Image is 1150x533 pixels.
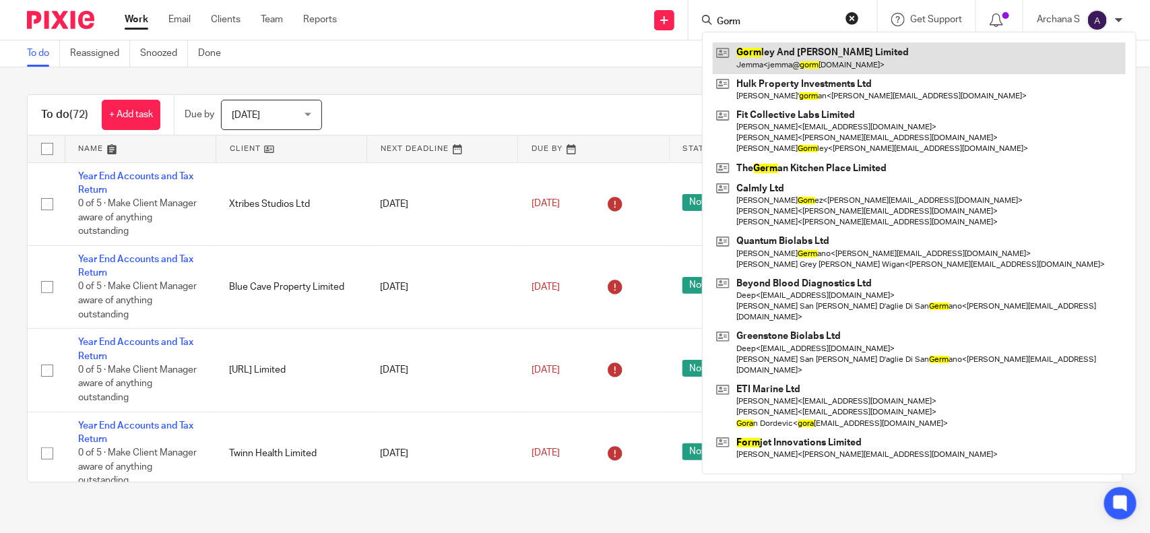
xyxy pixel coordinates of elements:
[532,282,560,292] span: [DATE]
[910,15,962,24] span: Get Support
[140,40,188,67] a: Snoozed
[682,277,744,294] span: Not started
[216,412,366,495] td: Twinn Health Limited
[216,329,366,412] td: [URL] Limited
[532,365,560,375] span: [DATE]
[27,40,60,67] a: To do
[1037,13,1080,26] p: Archana S
[367,329,518,412] td: [DATE]
[78,448,197,485] span: 0 of 5 · Make Client Manager aware of anything outstanding
[532,449,560,458] span: [DATE]
[261,13,283,26] a: Team
[78,199,197,236] span: 0 of 5 · Make Client Manager aware of anything outstanding
[532,199,560,208] span: [DATE]
[70,40,130,67] a: Reassigned
[1087,9,1108,31] img: svg%3E
[303,13,337,26] a: Reports
[69,109,88,120] span: (72)
[102,100,160,130] a: + Add task
[168,13,191,26] a: Email
[367,412,518,495] td: [DATE]
[78,365,197,402] span: 0 of 5 · Make Client Manager aware of anything outstanding
[216,245,366,328] td: Blue Cave Property Limited
[367,162,518,245] td: [DATE]
[367,245,518,328] td: [DATE]
[682,360,744,377] span: Not started
[845,11,859,25] button: Clear
[78,172,193,195] a: Year End Accounts and Tax Return
[216,162,366,245] td: Xtribes Studios Ltd
[185,108,214,121] p: Due by
[27,11,94,29] img: Pixie
[78,421,193,444] a: Year End Accounts and Tax Return
[682,194,744,211] span: Not started
[232,111,260,120] span: [DATE]
[211,13,241,26] a: Clients
[78,282,197,319] span: 0 of 5 · Make Client Manager aware of anything outstanding
[78,338,193,360] a: Year End Accounts and Tax Return
[198,40,231,67] a: Done
[682,443,744,460] span: Not started
[715,16,837,28] input: Search
[41,108,88,122] h1: To do
[78,255,193,278] a: Year End Accounts and Tax Return
[125,13,148,26] a: Work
